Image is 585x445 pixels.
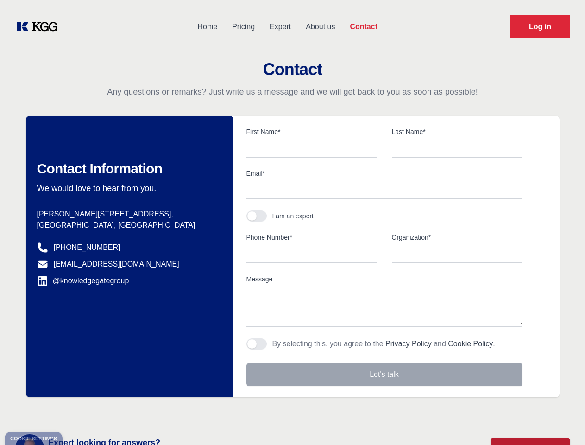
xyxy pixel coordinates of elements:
a: @knowledgegategroup [37,275,129,286]
label: Message [246,274,522,284]
label: Organization* [392,233,522,242]
label: Email* [246,169,522,178]
p: We would love to hear from you. [37,183,219,194]
p: By selecting this, you agree to the and . [272,338,495,350]
a: KOL Knowledge Platform: Talk to Key External Experts (KEE) [15,19,65,34]
a: [EMAIL_ADDRESS][DOMAIN_NAME] [54,259,179,270]
iframe: Chat Widget [539,400,585,445]
label: Phone Number* [246,233,377,242]
p: [PERSON_NAME][STREET_ADDRESS], [37,209,219,220]
div: Cookie settings [10,436,57,441]
a: Pricing [225,15,262,39]
a: About us [298,15,342,39]
a: Expert [262,15,298,39]
a: Cookie Policy [448,340,493,348]
a: [PHONE_NUMBER] [54,242,120,253]
a: Request Demo [510,15,570,38]
a: Home [190,15,225,39]
h2: Contact Information [37,160,219,177]
p: [GEOGRAPHIC_DATA], [GEOGRAPHIC_DATA] [37,220,219,231]
a: Privacy Policy [385,340,432,348]
label: Last Name* [392,127,522,136]
label: First Name* [246,127,377,136]
p: Any questions or remarks? Just write us a message and we will get back to you as soon as possible! [11,86,574,97]
a: Contact [342,15,385,39]
h2: Contact [11,60,574,79]
button: Let's talk [246,363,522,386]
div: I am an expert [272,211,314,221]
